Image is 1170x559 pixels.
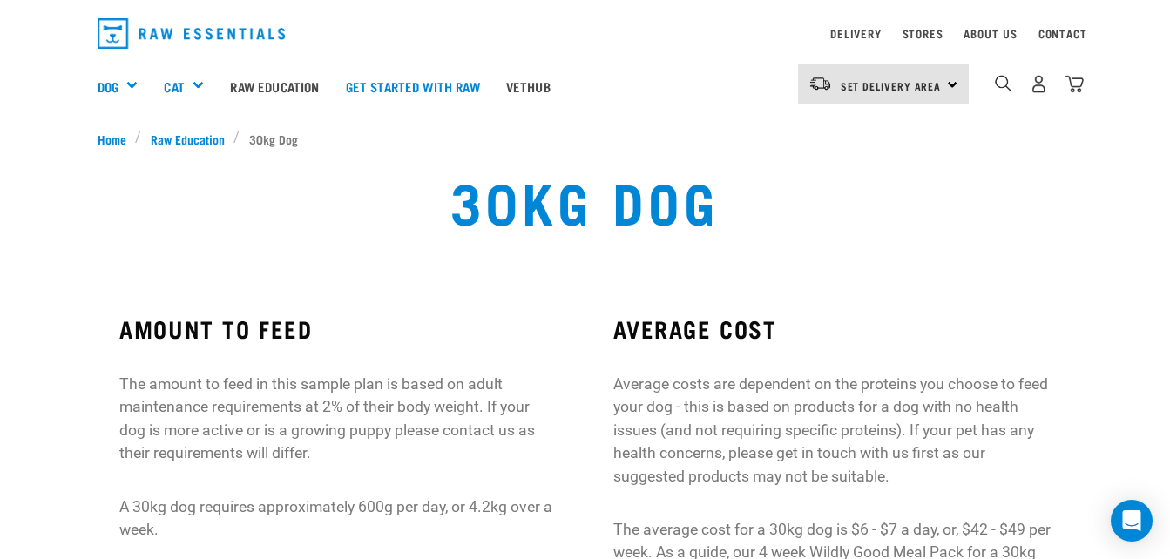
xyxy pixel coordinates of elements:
a: Get started with Raw [333,51,493,121]
span: Home [98,130,126,148]
p: The amount to feed in this sample plan is based on adult maintenance requirements at 2% of their ... [119,373,557,465]
h3: AVERAGE COST [613,315,1051,342]
h1: 30kg Dog [450,169,719,232]
img: user.png [1030,75,1048,93]
a: Vethub [493,51,564,121]
a: Stores [903,30,943,37]
nav: breadcrumbs [98,130,1073,148]
a: About Us [964,30,1017,37]
span: Set Delivery Area [841,83,942,89]
p: Average costs are dependent on the proteins you choose to feed your dog - this is based on produc... [613,373,1051,488]
h3: AMOUNT TO FEED [119,315,557,342]
a: Cat [164,77,184,97]
nav: dropdown navigation [84,11,1087,56]
a: Home [98,130,136,148]
a: Dog [98,77,118,97]
div: Open Intercom Messenger [1111,500,1153,542]
a: Contact [1038,30,1087,37]
a: Raw Education [141,130,233,148]
span: Raw Education [151,130,225,148]
img: home-icon-1@2x.png [995,75,1011,91]
img: home-icon@2x.png [1065,75,1084,93]
a: Delivery [830,30,881,37]
img: Raw Essentials Logo [98,18,286,49]
img: van-moving.png [808,76,832,91]
a: Raw Education [217,51,332,121]
p: A 30kg dog requires approximately 600g per day, or 4.2kg over a week. [119,495,557,542]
